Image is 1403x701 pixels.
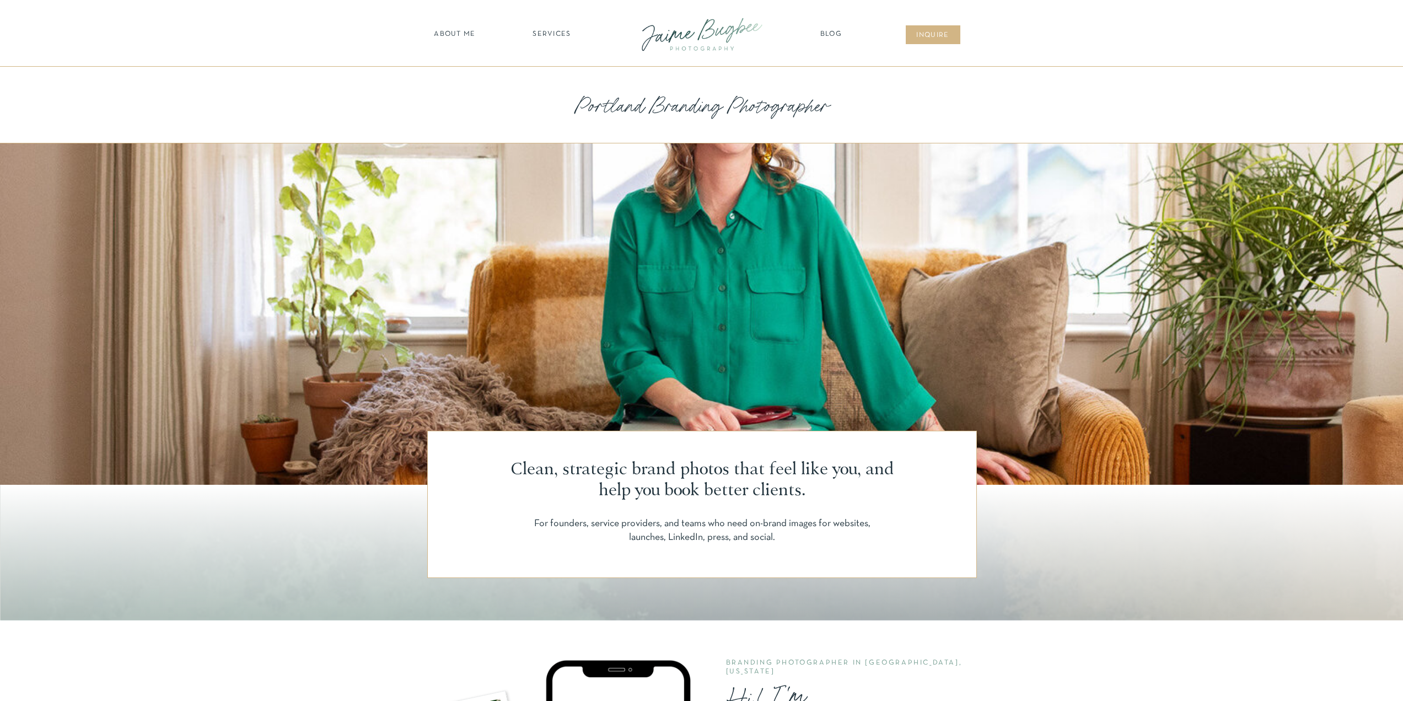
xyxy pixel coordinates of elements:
a: inqUIre [911,30,955,41]
a: SERVICES [521,29,583,40]
a: Blog [818,29,845,40]
p: Clean, strategic brand photos that feel like you, and help you book better clients. [504,459,900,501]
p: For founders, service providers, and teams who need on-brand images for websites, launches, Linke... [531,517,874,548]
h2: branding photographer in [GEOGRAPHIC_DATA], [US_STATE] [726,659,967,668]
a: about ME [431,29,479,40]
h1: Portland Branding Photographer [567,93,836,117]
